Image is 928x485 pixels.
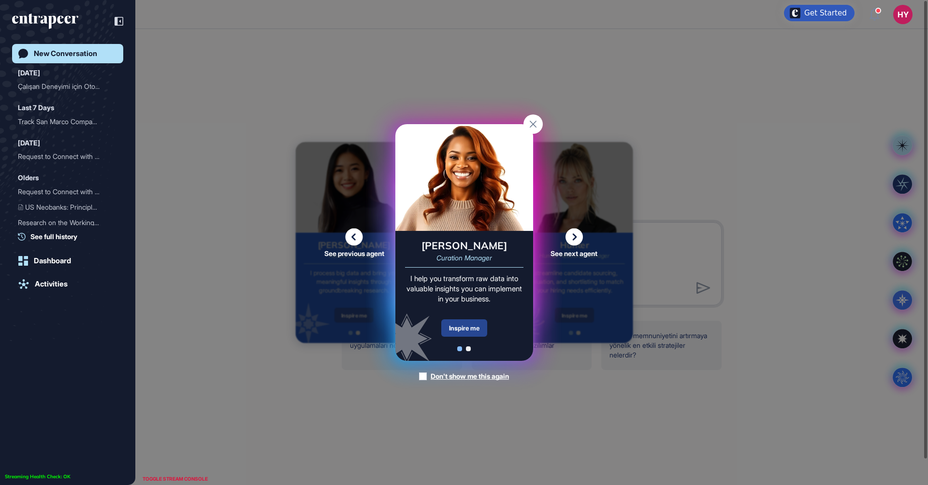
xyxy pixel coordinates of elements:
div: New Conversation [34,49,97,58]
span: See full history [30,231,77,242]
div: Don't show me this again [431,371,509,381]
div: Research on the Working Principles of Neobanks in the United States [18,215,117,230]
a: New Conversation [12,44,123,63]
div: US Neobanks: Principles & Investment Insights [18,200,117,215]
div: Track San Marco Company Website [18,114,117,129]
div: US Neobanks: Principles &... [18,200,110,215]
div: entrapeer-logo [12,14,78,29]
div: [DATE] [18,137,40,149]
img: launcher-image-alternative-text [790,8,800,18]
div: Olders [18,172,39,184]
a: Dashboard [12,251,123,271]
div: Curation Manager [436,255,492,261]
div: Inspire me [441,319,487,337]
div: [DATE] [18,67,40,79]
div: Get Started [804,8,847,18]
div: I help you transform raw data into valuable insights you can implement in your business. [405,273,523,304]
div: Track San Marco Company W... [18,114,110,129]
a: See full history [18,231,123,242]
div: Request to Connect with Reese [18,184,117,200]
div: Last 7 Days [18,102,54,114]
div: Dashboard [34,257,71,265]
div: Çalışan Deneyimi için Oto... [18,79,110,94]
div: Çalışan Deneyimi için Otomatik Anket ve Dashboard Desteği Olan Yerel Uygulamalar [18,79,117,94]
div: Request to Connect with R... [18,184,110,200]
div: Request to Connect with Tracy [18,149,117,164]
div: TOGGLE STREAM CONSOLE [140,473,210,485]
span: See previous agent [324,250,384,257]
button: HY [893,5,913,24]
div: [PERSON_NAME] [421,241,507,251]
a: Activities [12,274,123,294]
div: Activities [35,280,68,288]
div: Open Get Started checklist [784,5,855,21]
div: Request to Connect with T... [18,149,110,164]
div: Research on the Working P... [18,215,110,230]
img: curie-card.png [395,124,533,231]
span: See next agent [551,250,597,257]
